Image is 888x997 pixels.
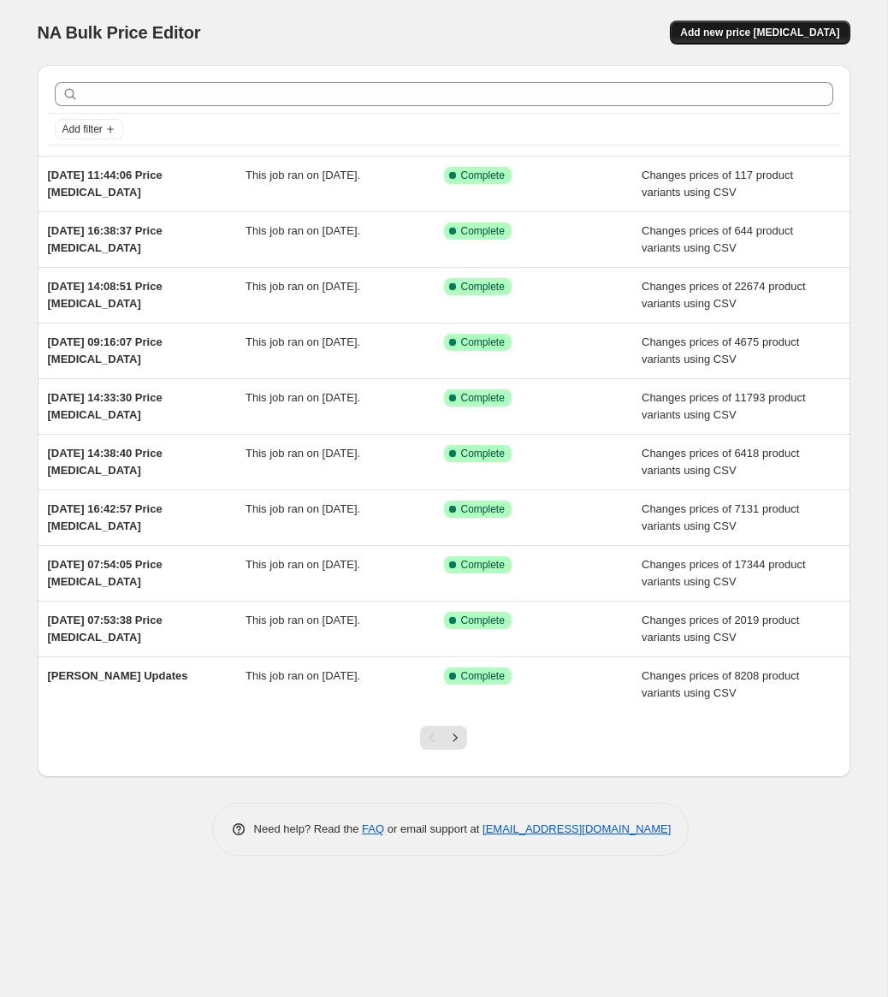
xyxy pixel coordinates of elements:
[48,224,163,254] span: [DATE] 16:38:37 Price [MEDICAL_DATA]
[443,726,467,750] button: Next
[48,391,163,421] span: [DATE] 14:33:30 Price [MEDICAL_DATA]
[642,391,806,421] span: Changes prices of 11793 product variants using CSV
[461,614,505,627] span: Complete
[642,669,799,699] span: Changes prices of 8208 product variants using CSV
[461,391,505,405] span: Complete
[642,614,799,644] span: Changes prices of 2019 product variants using CSV
[246,447,360,460] span: This job ran on [DATE].
[246,614,360,626] span: This job ran on [DATE].
[48,447,163,477] span: [DATE] 14:38:40 Price [MEDICAL_DATA]
[482,822,671,835] a: [EMAIL_ADDRESS][DOMAIN_NAME]
[246,169,360,181] span: This job ran on [DATE].
[642,335,799,365] span: Changes prices of 4675 product variants using CSV
[461,502,505,516] span: Complete
[642,224,793,254] span: Changes prices of 644 product variants using CSV
[246,335,360,348] span: This job ran on [DATE].
[461,280,505,294] span: Complete
[461,224,505,238] span: Complete
[670,21,850,45] button: Add new price [MEDICAL_DATA]
[48,558,163,588] span: [DATE] 07:54:05 Price [MEDICAL_DATA]
[461,447,505,460] span: Complete
[254,822,363,835] span: Need help? Read the
[48,169,163,199] span: [DATE] 11:44:06 Price [MEDICAL_DATA]
[642,280,806,310] span: Changes prices of 22674 product variants using CSV
[246,280,360,293] span: This job ran on [DATE].
[642,447,799,477] span: Changes prices of 6418 product variants using CSV
[680,26,839,39] span: Add new price [MEDICAL_DATA]
[642,169,793,199] span: Changes prices of 117 product variants using CSV
[246,224,360,237] span: This job ran on [DATE].
[461,169,505,182] span: Complete
[461,669,505,683] span: Complete
[38,23,201,42] span: NA Bulk Price Editor
[48,502,163,532] span: [DATE] 16:42:57 Price [MEDICAL_DATA]
[642,558,806,588] span: Changes prices of 17344 product variants using CSV
[62,122,103,136] span: Add filter
[246,502,360,515] span: This job ran on [DATE].
[246,669,360,682] span: This job ran on [DATE].
[48,669,188,682] span: [PERSON_NAME] Updates
[48,335,163,365] span: [DATE] 09:16:07 Price [MEDICAL_DATA]
[461,335,505,349] span: Complete
[461,558,505,572] span: Complete
[48,614,163,644] span: [DATE] 07:53:38 Price [MEDICAL_DATA]
[362,822,384,835] a: FAQ
[48,280,163,310] span: [DATE] 14:08:51 Price [MEDICAL_DATA]
[246,558,360,571] span: This job ran on [DATE].
[642,502,799,532] span: Changes prices of 7131 product variants using CSV
[420,726,467,750] nav: Pagination
[246,391,360,404] span: This job ran on [DATE].
[55,119,123,139] button: Add filter
[384,822,482,835] span: or email support at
